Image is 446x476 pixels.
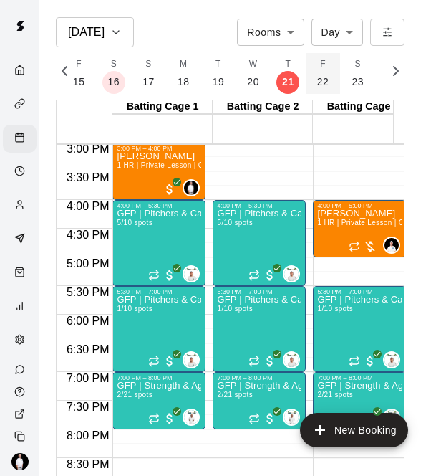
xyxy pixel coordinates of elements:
[317,391,352,399] span: 2/21 spots filled
[313,200,406,257] div: 4:00 PM – 5:00 PM: 1 HR | Private Lesson | Coach Cope
[62,53,97,94] button: F15
[389,351,400,368] span: Matt Beck
[183,409,200,426] div: Gehrig Conard
[247,75,259,90] p: 20
[217,202,301,209] div: 4:00 PM – 5:30 PM
[180,57,187,72] span: M
[263,411,277,426] span: All customers have paid
[349,241,360,252] span: Recurring event
[213,200,306,286] div: 4:00 PM – 5:30 PM: GFP | Pitchers & Catcher (9U)
[248,356,260,367] span: Recurring event
[352,75,364,90] p: 23
[284,353,299,367] img: Matt Beck
[183,265,200,282] div: Matt Beck
[112,143,205,200] div: 3:00 PM – 4:00 PM: Christopher Kaelin
[217,305,252,313] span: 1/10 spots filled
[263,354,277,368] span: All customers have paid
[6,11,34,40] img: Swift logo
[217,219,252,227] span: 5/10 spots filled
[363,411,377,426] span: All customers have paid
[112,200,205,286] div: 4:00 PM – 5:30 PM: GFP | Pitchers & Catcher (9U)
[300,413,408,447] button: add
[145,57,151,72] span: S
[56,17,134,47] button: [DATE]
[363,354,377,368] span: All customers have paid
[184,353,198,367] img: Matt Beck
[317,202,402,209] div: 4:00 PM – 5:00 PM
[63,200,113,212] span: 4:00 PM
[248,270,260,281] span: Recurring event
[313,100,413,114] div: Batting Cage 3
[383,237,400,254] div: Caden (Cope) Copeland
[117,374,201,381] div: 7:00 PM – 8:00 PM
[63,429,113,442] span: 8:00 PM
[63,229,113,241] span: 4:30 PM
[117,202,201,209] div: 4:00 PM – 5:30 PM
[63,171,113,184] span: 3:30 PM
[217,374,301,381] div: 7:00 PM – 8:00 PM
[317,305,352,313] span: 1/10 spots filled
[284,410,299,424] img: Gehrig Conard
[349,356,360,367] span: Recurring event
[76,57,82,72] span: F
[320,57,326,72] span: F
[3,381,39,403] a: Visit help center
[313,372,406,429] div: 7:00 PM – 8:00 PM: GFP | Strength & Agility
[184,181,198,195] img: Travis Hamilton
[117,391,152,399] span: 2/21 spots filled
[188,351,200,368] span: Matt Beck
[213,75,225,90] p: 19
[11,453,29,470] img: Travis Hamilton
[117,161,284,169] span: 1 HR | Private Lesson | Coach [PERSON_NAME]
[188,179,200,196] span: Travis Hamilton
[201,53,236,94] button: T19
[389,409,400,426] span: Gehrig Conard
[383,409,400,426] div: Gehrig Conard
[249,57,258,72] span: W
[111,57,117,72] span: S
[317,75,329,90] p: 22
[283,351,300,368] div: Matt Beck
[183,179,200,196] div: Travis Hamilton
[289,265,300,282] span: Matt Beck
[289,351,300,368] span: Matt Beck
[248,413,260,424] span: Recurring event
[163,354,177,368] span: All customers have paid
[184,410,198,424] img: Gehrig Conard
[188,409,200,426] span: Gehrig Conard
[166,53,201,94] button: M18
[289,409,300,426] span: Gehrig Conard
[282,75,294,90] p: 21
[3,358,39,381] a: Contact Us
[112,286,205,372] div: 5:30 PM – 7:00 PM: GFP | Pitchers & Catchers (11U)
[283,265,300,282] div: Matt Beck
[237,19,304,45] div: Rooms
[213,286,306,372] div: 5:30 PM – 7:00 PM: GFP | Pitchers & Catchers (11U)
[142,75,155,90] p: 17
[213,372,306,429] div: 7:00 PM – 8:00 PM: GFP | Strength & Agility
[384,238,399,252] img: Caden (Cope) Copeland
[63,401,113,413] span: 7:30 PM
[217,391,252,399] span: 2/21 spots filled
[389,237,400,254] span: Caden (Cope) Copeland
[384,353,399,367] img: Matt Beck
[283,409,300,426] div: Gehrig Conard
[68,22,105,42] h6: [DATE]
[63,372,113,384] span: 7:00 PM
[306,53,341,94] button: F22
[384,410,399,424] img: Gehrig Conard
[63,286,113,298] span: 5:30 PM
[63,315,113,327] span: 6:00 PM
[271,53,306,94] button: T21
[355,57,361,72] span: S
[375,53,410,94] button: 24
[148,270,160,281] span: Recurring event
[117,288,201,295] div: 5:30 PM – 7:00 PM
[112,372,205,429] div: 7:00 PM – 8:00 PM: GFP | Strength & Agility
[63,343,113,356] span: 6:30 PM
[183,351,200,368] div: Matt Beck
[217,288,301,295] div: 5:30 PM – 7:00 PM
[148,413,160,424] span: Recurring event
[108,75,120,90] p: 16
[178,75,190,90] p: 18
